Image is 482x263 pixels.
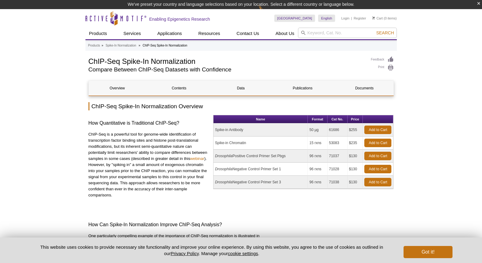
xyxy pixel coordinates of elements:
[308,150,327,163] td: 96 rxns
[88,67,365,72] h2: Compare Between ChIP-Seq Datasets with Confidence
[328,137,348,150] td: 53083
[143,44,187,47] li: ChIP-Seq Spike-In Normalization
[364,126,391,134] a: Add to Cart
[308,176,327,189] td: 96 rxns
[212,81,269,95] a: Data
[328,123,348,137] td: 61686
[298,28,397,38] input: Keyword, Cat. No.
[233,28,263,39] a: Contact Us
[308,115,327,123] th: Format
[213,163,308,176] td: Negative Control Primer Set 1
[308,163,327,176] td: 96 rxns
[372,16,383,20] a: Cart
[372,15,397,22] li: (0 items)
[213,176,308,189] td: Negative Control Primer Set 3
[348,115,363,123] th: Price
[88,56,365,65] h1: ChIP-Seq Spike-In Normalization
[30,244,394,257] p: This website uses cookies to provide necessary site functionality and improve your online experie...
[213,115,308,123] th: Name
[274,81,331,95] a: Publications
[149,16,210,22] h2: Enabling Epigenetics Research
[348,150,363,163] td: $130
[404,246,452,258] button: Got it!
[348,123,363,137] td: $255
[328,163,348,176] td: 71028
[151,81,208,95] a: Contents
[348,137,363,150] td: $235
[364,139,391,147] a: Add to Cart
[371,64,394,71] a: Print
[88,131,209,198] p: ChIP-Seq is a powerful tool for genome-wide identification of transcription factor binding sites ...
[213,150,308,163] td: Positive Control Primer Set Pbgs
[106,43,136,48] a: Spike-In Normalization
[354,16,366,20] a: Register
[195,28,224,39] a: Resources
[371,56,394,63] a: Feedback
[364,178,391,186] a: Add to Cart
[348,163,363,176] td: $130
[272,28,298,39] a: About Us
[336,81,393,95] a: Documents
[228,251,258,256] button: cookie settings
[341,16,349,20] a: Login
[374,30,396,36] button: Search
[88,102,394,110] h2: ChIP-Seq Spike-In Normalization Overview
[348,176,363,189] td: $130
[213,137,308,150] td: Spike-in Chromatin
[328,176,348,189] td: 71038
[139,44,140,47] li: »
[215,167,232,171] i: Drosophila
[328,150,348,163] td: 71037
[88,43,100,48] a: Products
[258,5,275,19] img: Change Here
[102,44,103,47] li: »
[308,137,327,150] td: 15 rxns
[85,28,111,39] a: Products
[364,165,391,173] a: Add to Cart
[274,15,315,22] a: [GEOGRAPHIC_DATA]
[351,15,352,22] li: |
[154,28,186,39] a: Applications
[89,81,146,95] a: Overview
[215,154,232,158] i: Drosophila
[215,180,232,184] i: Drosophila
[318,15,335,22] a: English
[190,156,204,161] a: webinar
[171,251,199,256] a: Privacy Policy
[88,221,394,228] h3: How Can Spike-In Normalization Improve ChIP-Seq Analysis?
[88,119,209,127] h3: How Quantitative is Traditional ChIP-Seq?
[328,115,348,123] th: Cat No.
[213,123,308,137] td: Spike-in Antibody
[372,16,375,19] img: Your Cart
[308,123,327,137] td: 50 µg
[364,152,391,160] a: Add to Cart
[376,30,394,35] span: Search
[120,28,145,39] a: Services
